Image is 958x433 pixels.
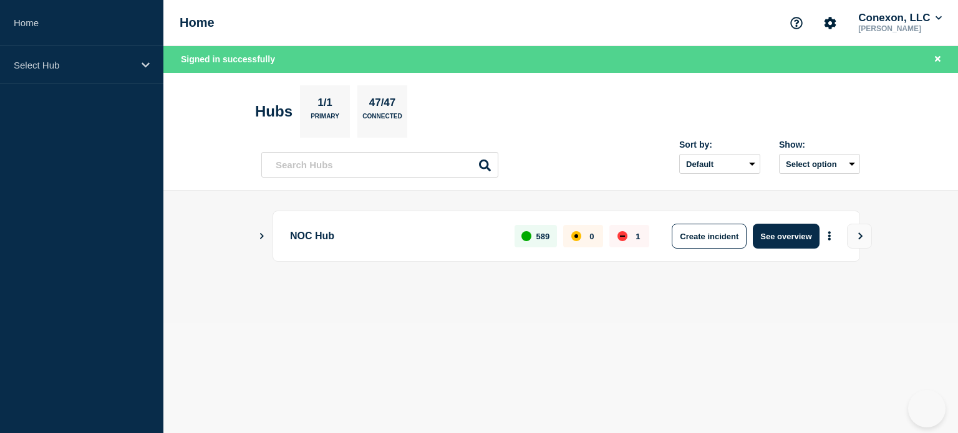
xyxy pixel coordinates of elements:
button: See overview [753,224,819,249]
button: View [847,224,872,249]
button: Account settings [817,10,843,36]
p: 0 [589,232,594,241]
p: Connected [362,113,402,126]
button: Create incident [672,224,747,249]
span: Signed in successfully [181,54,275,64]
div: Sort by: [679,140,760,150]
button: Close banner [930,52,946,67]
p: 47/47 [364,97,400,113]
button: Show Connected Hubs [259,232,265,241]
div: down [617,231,627,241]
p: Select Hub [14,60,133,70]
h2: Hubs [255,103,293,120]
p: 1 [636,232,640,241]
p: Primary [311,113,339,126]
button: Support [783,10,810,36]
p: NOC Hub [290,224,500,249]
div: Show: [779,140,860,150]
iframe: Help Scout Beacon - Open [908,390,946,427]
button: Conexon, LLC [856,12,944,24]
h1: Home [180,16,215,30]
button: More actions [821,225,838,248]
input: Search Hubs [261,152,498,178]
select: Sort by [679,154,760,174]
button: Select option [779,154,860,174]
p: 1/1 [313,97,337,113]
div: up [521,231,531,241]
p: [PERSON_NAME] [856,24,944,33]
div: affected [571,231,581,241]
p: 589 [536,232,550,241]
